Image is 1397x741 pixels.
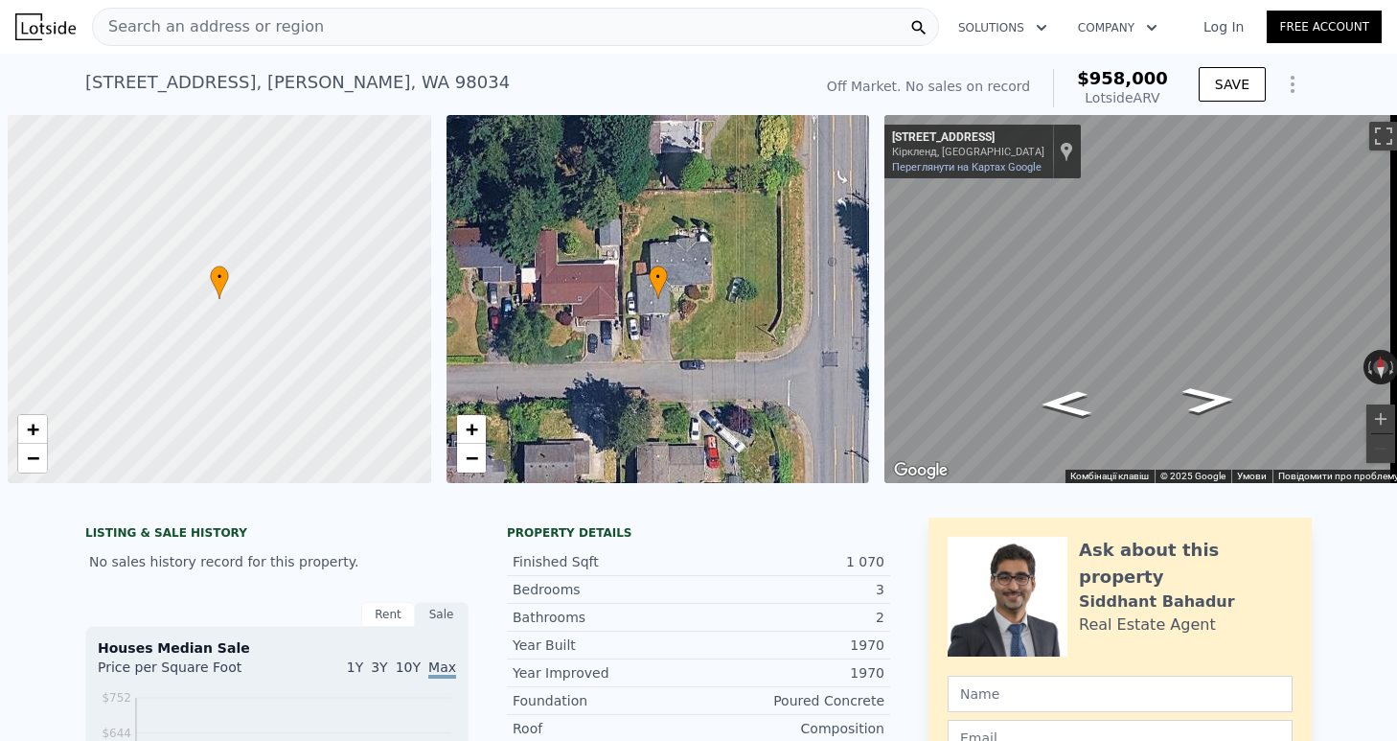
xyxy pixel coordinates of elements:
span: 10Y [396,660,421,675]
div: Poured Concrete [698,691,884,710]
div: Bedrooms [513,580,698,599]
div: 1970 [698,636,884,655]
path: Прямувати на захід, NE 136th Pl [1019,385,1112,424]
button: SAVE [1199,67,1266,102]
div: LISTING & SALE HISTORY [85,525,469,544]
a: Показати місцезнаходження на карті [1060,141,1073,162]
div: [STREET_ADDRESS] , [PERSON_NAME] , WA 98034 [85,69,510,96]
div: Кіркленд, [GEOGRAPHIC_DATA] [892,146,1044,158]
span: − [27,446,39,470]
img: Lotside [15,13,76,40]
a: Переглянути на Картах Google [892,161,1042,174]
span: Search an address or region [93,15,324,38]
a: Zoom in [457,415,486,444]
div: 3 [698,580,884,599]
span: 1Y [347,660,363,675]
span: • [649,268,668,286]
span: © 2025 Google [1160,471,1225,481]
div: [STREET_ADDRESS] [892,130,1044,146]
a: Log In [1180,17,1267,36]
div: Lotside ARV [1077,88,1168,107]
div: Off Market. No sales on record [827,77,1030,96]
span: $958,000 [1077,68,1168,88]
div: Real Estate Agent [1079,614,1216,637]
div: • [210,266,229,299]
div: Composition [698,719,884,738]
span: • [210,268,229,286]
a: Zoom in [18,415,47,444]
button: Зменшити [1366,434,1395,463]
div: Finished Sqft [513,552,698,571]
span: Max [428,660,456,679]
button: Show Options [1273,65,1312,104]
a: Zoom out [457,444,486,473]
div: 1970 [698,663,884,683]
input: Name [948,676,1293,712]
button: Повернути проти годинникової стрілки [1363,350,1374,384]
a: Відкрити цю область на Картах Google (відкриється нове вікно) [889,458,952,483]
tspan: $752 [102,691,131,705]
button: Скинути [1373,350,1389,385]
tspan: $644 [102,727,131,740]
div: Houses Median Sale [98,638,456,658]
div: Foundation [513,691,698,710]
div: Sale [415,602,469,627]
a: Умови (відкривається в новій вкладці) [1237,471,1267,481]
div: Roof [513,719,698,738]
div: Price per Square Foot [98,658,277,688]
div: 1 070 [698,552,884,571]
div: Year Built [513,636,698,655]
div: Rent [361,602,415,627]
div: No sales history record for this property. [85,544,469,579]
a: Zoom out [18,444,47,473]
div: Siddhant Bahadur [1079,590,1235,614]
div: Bathrooms [513,608,698,627]
button: Company [1063,11,1173,45]
img: Google [889,458,952,483]
span: + [465,417,477,441]
button: Solutions [943,11,1063,45]
span: + [27,417,39,441]
div: • [649,266,668,299]
div: Ask about this property [1079,537,1293,590]
button: Комбінації клавіш [1070,470,1149,483]
span: 3Y [371,660,387,675]
path: Прямувати на схід, NE 136th Pl [1160,381,1258,420]
button: Збільшити [1366,405,1395,433]
span: − [465,446,477,470]
div: Year Improved [513,663,698,683]
div: Property details [507,525,890,541]
a: Free Account [1267,11,1382,43]
div: 2 [698,608,884,627]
